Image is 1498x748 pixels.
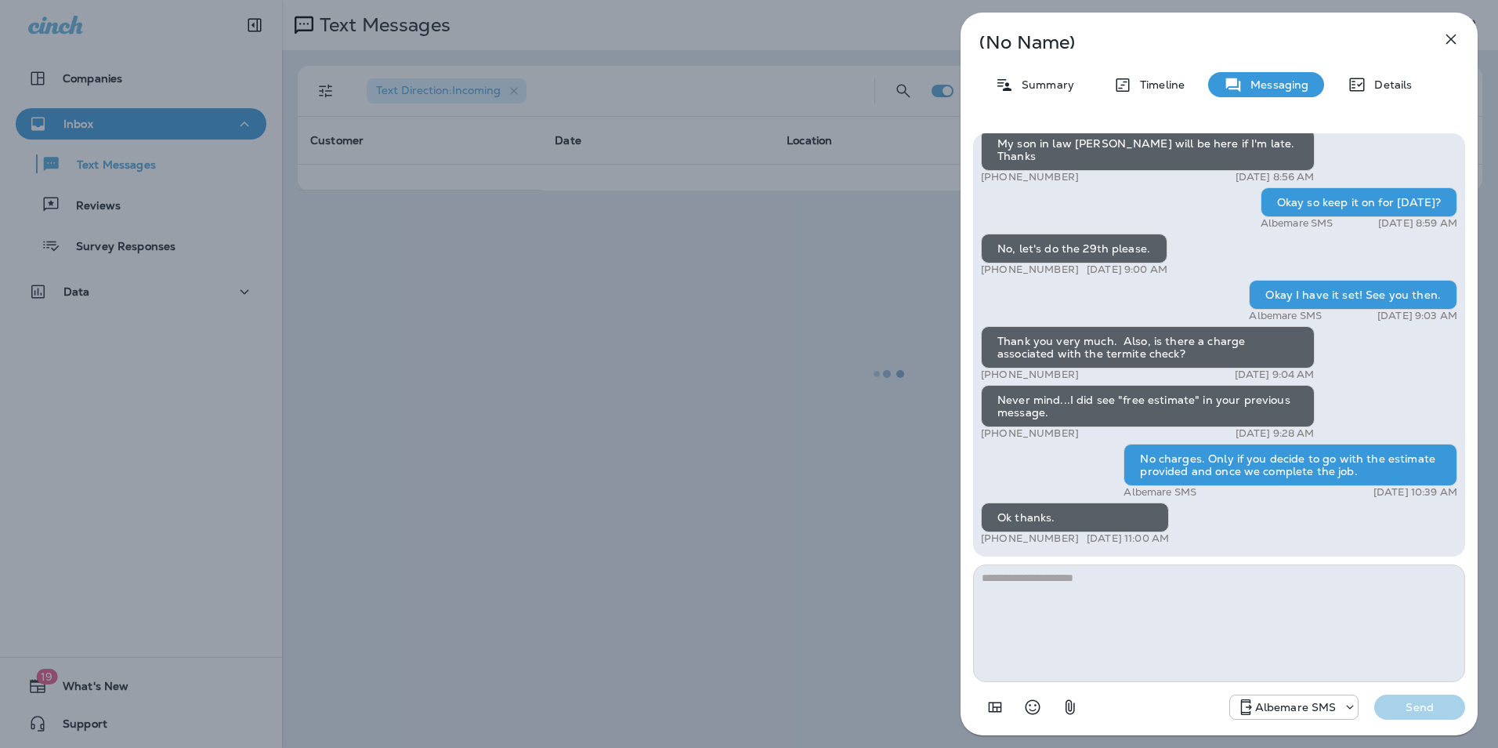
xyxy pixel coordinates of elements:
div: +1 (252) 600-3555 [1230,698,1359,717]
p: [DATE] 9:03 AM [1377,310,1457,322]
div: Thank you very much. Also, is there a charge associated with the termite check? [981,326,1315,369]
div: Okay so keep it on for [DATE]? [1261,187,1457,217]
div: Okay I have it set! See you then. [1249,280,1457,310]
p: (No Name) [979,36,1407,49]
p: [DATE] 10:39 AM [1373,486,1457,499]
p: [DATE] 9:04 AM [1235,369,1315,381]
div: Never mind...I did see "free estimate" in your previous message. [981,385,1315,427]
button: Select an emoji [1017,692,1048,723]
p: [DATE] 8:56 AM [1236,171,1315,183]
p: [PHONE_NUMBER] [981,369,1079,381]
p: [DATE] 8:59 AM [1378,217,1457,230]
p: [PHONE_NUMBER] [981,171,1079,183]
p: Albemare SMS [1255,701,1337,714]
p: Albemare SMS [1123,486,1196,499]
p: [PHONE_NUMBER] [981,427,1079,440]
div: No, let's do the 29th please. [981,234,1167,263]
p: Messaging [1243,78,1308,91]
div: No charges. Only if you decide to go with the estimate provided and once we complete the job. [1123,444,1457,486]
p: [DATE] 9:00 AM [1087,263,1167,276]
p: [PHONE_NUMBER] [981,532,1079,545]
p: Albemare SMS [1249,310,1322,322]
div: Ok thanks. [981,503,1169,532]
p: Albemare SMS [1261,217,1333,230]
p: Details [1366,78,1412,91]
p: [DATE] 11:00 AM [1087,532,1169,545]
div: My son in law [PERSON_NAME] will be here if I'm late. Thanks [981,129,1315,171]
p: Timeline [1132,78,1185,91]
p: [PHONE_NUMBER] [981,263,1079,276]
p: Summary [1014,78,1074,91]
p: [DATE] 9:28 AM [1236,427,1315,440]
button: Add in a premade template [979,692,1011,723]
